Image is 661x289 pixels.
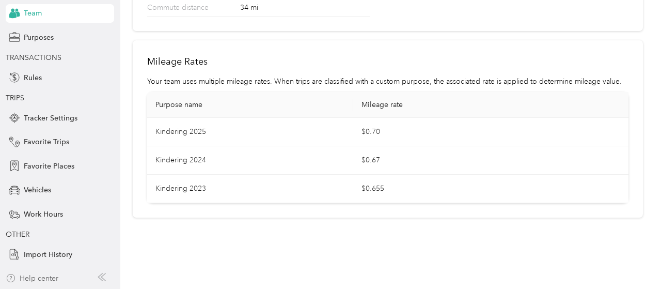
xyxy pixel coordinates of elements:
[6,53,61,62] span: TRANSACTIONS
[24,249,72,260] span: Import History
[6,94,24,102] span: TRIPS
[24,209,63,220] span: Work Hours
[147,55,628,69] h2: Mileage Rates
[603,231,661,289] iframe: Everlance-gr Chat Button Frame
[24,185,51,195] span: Vehicles
[147,92,353,118] th: Purpose name
[24,136,69,147] span: Favorite Trips
[24,8,42,19] span: Team
[147,118,353,146] td: Kindering 2025
[24,72,42,83] span: Rules
[147,146,353,175] td: Kindering 2024
[147,2,227,16] p: Commute distance
[240,2,370,16] div: 34 mi
[147,175,353,203] td: Kindering 2023
[353,175,634,203] td: $0.655
[24,113,77,124] span: Tracker Settings
[6,273,58,284] button: Help center
[353,118,634,146] td: $0.70
[6,230,29,239] span: OTHER
[147,76,628,87] div: Your team uses multiple mileage rates. When trips are classified with a custom purpose, the assoc...
[24,32,54,43] span: Purposes
[353,92,634,118] th: Mileage rate
[24,161,74,172] span: Favorite Places
[353,146,634,175] td: $0.67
